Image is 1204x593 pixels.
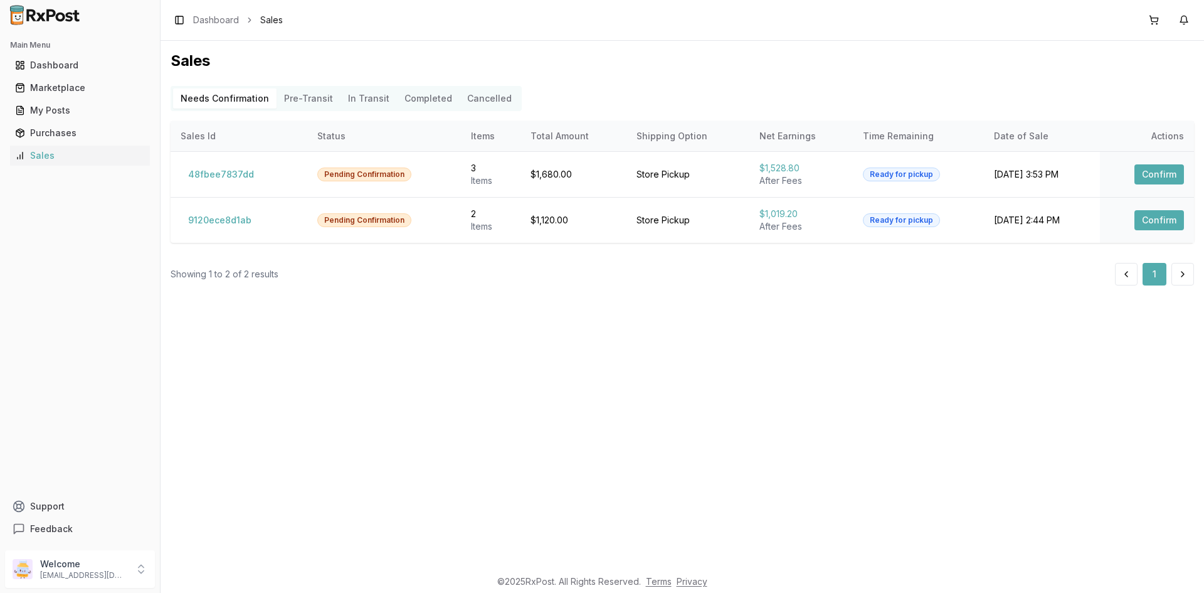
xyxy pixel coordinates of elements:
[193,14,283,26] nav: breadcrumb
[984,121,1100,151] th: Date of Sale
[171,268,278,280] div: Showing 1 to 2 of 2 results
[5,55,155,75] button: Dashboard
[1143,263,1166,286] button: 1
[471,174,510,187] div: Item s
[853,121,984,151] th: Time Remaining
[15,127,145,139] div: Purchases
[193,14,239,26] a: Dashboard
[863,213,940,227] div: Ready for pickup
[1134,164,1184,184] button: Confirm
[260,14,283,26] span: Sales
[863,168,940,181] div: Ready for pickup
[307,121,462,151] th: Status
[10,144,150,167] a: Sales
[471,208,510,220] div: 2
[10,54,150,77] a: Dashboard
[994,168,1090,181] div: [DATE] 3:53 PM
[5,123,155,143] button: Purchases
[759,174,843,187] div: After Fees
[10,77,150,99] a: Marketplace
[636,168,739,181] div: Store Pickup
[531,168,616,181] div: $1,680.00
[15,82,145,94] div: Marketplace
[173,88,277,109] button: Needs Confirmation
[10,99,150,122] a: My Posts
[759,162,843,174] div: $1,528.80
[5,518,155,540] button: Feedback
[171,51,1194,71] h1: Sales
[397,88,460,109] button: Completed
[317,213,411,227] div: Pending Confirmation
[759,208,843,220] div: $1,019.20
[40,570,127,580] p: [EMAIL_ADDRESS][DOMAIN_NAME]
[15,149,145,162] div: Sales
[471,220,510,233] div: Item s
[15,104,145,117] div: My Posts
[5,5,85,25] img: RxPost Logo
[10,122,150,144] a: Purchases
[15,59,145,72] div: Dashboard
[1100,121,1194,151] th: Actions
[181,210,259,230] button: 9120ece8d1ab
[759,220,843,233] div: After Fees
[677,576,707,587] a: Privacy
[5,100,155,120] button: My Posts
[171,121,307,151] th: Sales Id
[5,495,155,518] button: Support
[460,88,519,109] button: Cancelled
[181,164,261,184] button: 48fbee7837dd
[531,214,616,227] div: $1,120.00
[636,214,739,227] div: Store Pickup
[461,121,520,151] th: Items
[10,40,150,50] h2: Main Menu
[471,162,510,174] div: 3
[626,121,749,151] th: Shipping Option
[277,88,341,109] button: Pre-Transit
[341,88,397,109] button: In Transit
[5,146,155,166] button: Sales
[5,78,155,98] button: Marketplace
[994,214,1090,227] div: [DATE] 2:44 PM
[13,559,33,579] img: User avatar
[1134,210,1184,230] button: Confirm
[749,121,853,151] th: Net Earnings
[317,168,411,181] div: Pending Confirmation
[30,523,73,535] span: Feedback
[520,121,626,151] th: Total Amount
[646,576,672,587] a: Terms
[40,558,127,570] p: Welcome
